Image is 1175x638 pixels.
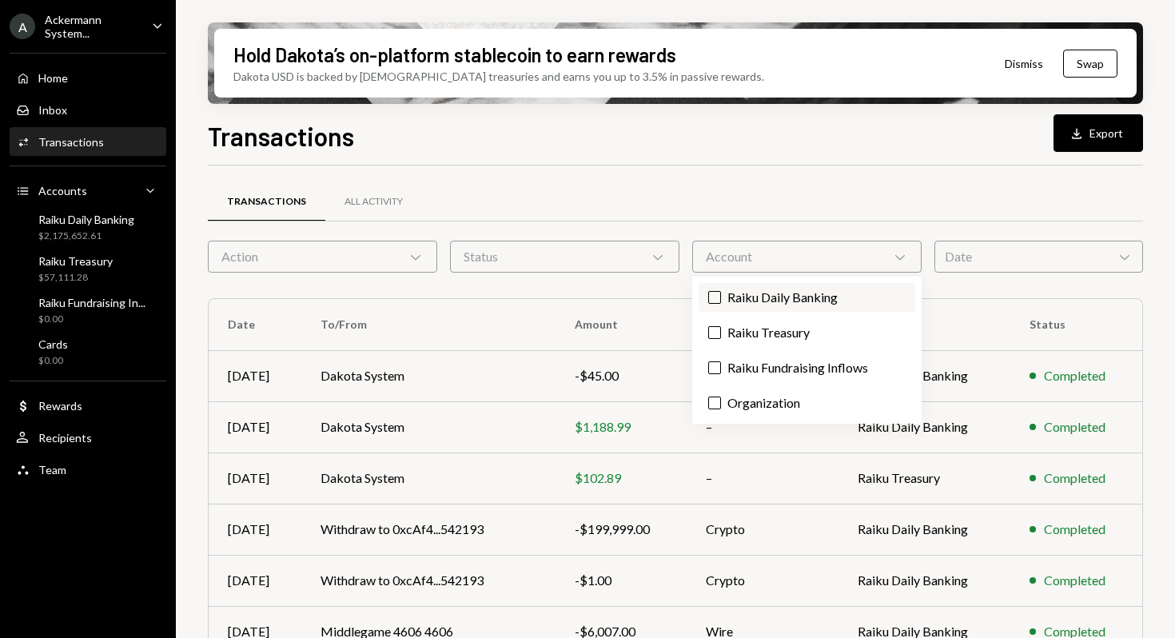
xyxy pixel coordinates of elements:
[838,555,1010,606] td: Raiku Daily Banking
[699,353,915,382] label: Raiku Fundraising Inflows
[10,423,166,452] a: Recipients
[10,249,166,288] a: Raiku Treasury$57,111.28
[301,299,556,350] th: To/From
[10,176,166,205] a: Accounts
[228,366,282,385] div: [DATE]
[687,453,838,504] td: –
[708,361,721,374] button: Raiku Fundraising Inflows
[838,401,1010,453] td: Raiku Daily Banking
[208,181,325,222] a: Transactions
[1044,469,1105,488] div: Completed
[708,397,721,409] button: Organization
[1044,571,1105,590] div: Completed
[208,241,437,273] div: Action
[575,520,667,539] div: -$199,999.00
[38,463,66,477] div: Team
[708,291,721,304] button: Raiku Daily Banking
[687,401,838,453] td: –
[10,14,35,39] div: A
[301,453,556,504] td: Dakota System
[699,283,915,312] label: Raiku Daily Banking
[228,417,282,437] div: [DATE]
[228,571,282,590] div: [DATE]
[1010,299,1142,350] th: Status
[233,68,764,85] div: Dakota USD is backed by [DEMOGRAPHIC_DATA] treasuries and earns you up to 3.5% in passive rewards.
[708,326,721,339] button: Raiku Treasury
[838,453,1010,504] td: Raiku Treasury
[38,354,68,368] div: $0.00
[687,350,838,401] td: –
[10,95,166,124] a: Inbox
[10,63,166,92] a: Home
[10,291,166,329] a: Raiku Fundraising In...$0.00
[38,313,145,326] div: $0.00
[38,296,145,309] div: Raiku Fundraising In...
[345,195,403,209] div: All Activity
[575,469,667,488] div: $102.89
[38,213,134,226] div: Raiku Daily Banking
[38,71,68,85] div: Home
[1044,417,1105,437] div: Completed
[1044,366,1105,385] div: Completed
[575,571,667,590] div: -$1.00
[38,254,113,268] div: Raiku Treasury
[838,504,1010,555] td: Raiku Daily Banking
[38,103,67,117] div: Inbox
[10,391,166,420] a: Rewards
[38,184,87,197] div: Accounts
[38,337,68,351] div: Cards
[10,127,166,156] a: Transactions
[985,45,1063,82] button: Dismiss
[38,229,134,243] div: $2,175,652.61
[692,241,922,273] div: Account
[687,504,838,555] td: Crypto
[38,399,82,413] div: Rewards
[233,42,676,68] div: Hold Dakota’s on-platform stablecoin to earn rewards
[10,208,166,246] a: Raiku Daily Banking$2,175,652.61
[228,469,282,488] div: [DATE]
[10,455,166,484] a: Team
[838,299,1010,350] th: Account
[325,181,422,222] a: All Activity
[1054,114,1143,152] button: Export
[1044,520,1105,539] div: Completed
[208,120,354,152] h1: Transactions
[228,520,282,539] div: [DATE]
[38,431,92,445] div: Recipients
[38,271,113,285] div: $57,111.28
[301,350,556,401] td: Dakota System
[687,299,838,350] th: Payment Method
[556,299,687,350] th: Amount
[687,555,838,606] td: Crypto
[301,555,556,606] td: Withdraw to 0xcAf4...542193
[38,135,104,149] div: Transactions
[575,417,667,437] div: $1,188.99
[575,366,667,385] div: -$45.00
[1063,50,1117,78] button: Swap
[10,333,166,371] a: Cards$0.00
[934,241,1143,273] div: Date
[699,389,915,417] label: Organization
[209,299,301,350] th: Date
[450,241,679,273] div: Status
[227,195,306,209] div: Transactions
[699,318,915,347] label: Raiku Treasury
[45,13,139,40] div: Ackermann System...
[301,504,556,555] td: Withdraw to 0xcAf4...542193
[838,350,1010,401] td: Raiku Daily Banking
[301,401,556,453] td: Dakota System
